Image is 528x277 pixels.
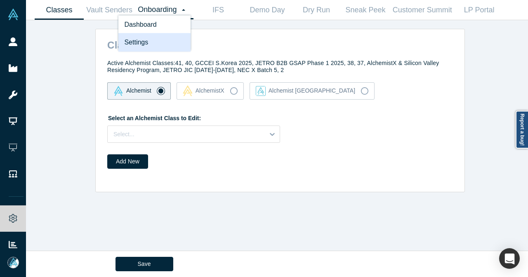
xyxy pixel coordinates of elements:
a: LP Portal [455,0,504,20]
a: Dry Run [292,0,341,20]
img: alchemist_aj Vault Logo [256,86,266,96]
h4: Active Alchemist Classes: 41, 40, GCCEI S.Korea 2025, JETRO B2B GSAP Phase 1 2025, 38, 37, Alchem... [107,60,453,74]
img: Mia Scott's Account [7,257,19,268]
button: Save [115,257,173,271]
div: AlchemistX [183,85,224,96]
h2: Classes [99,35,464,51]
a: Dashboard [118,16,191,34]
img: Alchemist Vault Logo [7,9,19,20]
a: Settings [118,33,191,52]
a: Vault Senders [84,0,135,20]
a: Customer Summit [390,0,455,20]
img: alchemistx Vault Logo [183,85,193,96]
a: IFS [193,0,243,20]
a: Demo Day [243,0,292,20]
a: Sneak Peek [341,0,390,20]
img: alchemist Vault Logo [113,86,123,96]
div: Alchemist [GEOGRAPHIC_DATA] [256,86,355,96]
a: Report a bug! [516,111,528,149]
div: Alchemist [113,86,151,96]
a: Classes [35,0,84,20]
button: Add New [107,154,148,169]
label: Select an Alchemist Class to Edit: [107,111,201,123]
a: OnboardingDashboardSettings [135,0,193,19]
